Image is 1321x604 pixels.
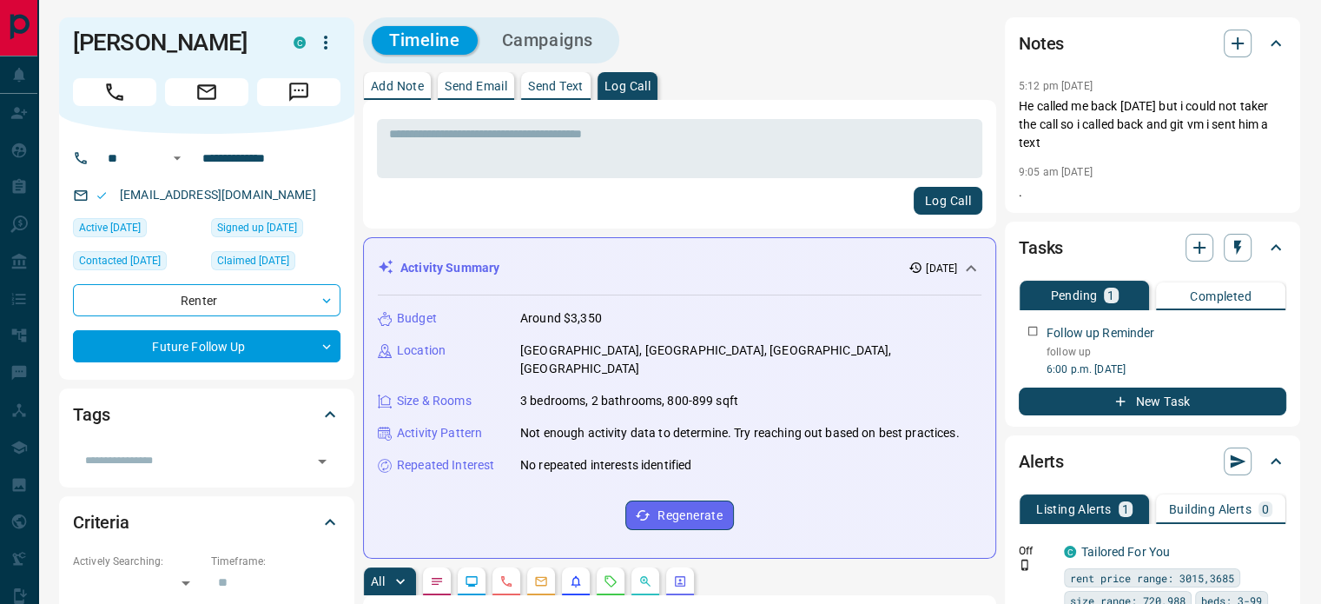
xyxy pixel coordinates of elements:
span: Claimed [DATE] [217,252,289,269]
svg: Emails [534,574,548,588]
p: Off [1019,543,1053,559]
div: Sat Sep 13 2025 [211,218,340,242]
p: [GEOGRAPHIC_DATA], [GEOGRAPHIC_DATA], [GEOGRAPHIC_DATA], [GEOGRAPHIC_DATA] [520,342,981,378]
svg: Requests [604,574,618,588]
div: Sat Sep 13 2025 [211,251,340,275]
p: . [1019,183,1286,202]
h2: Tasks [1019,234,1063,262]
p: 9:05 am [DATE] [1019,166,1093,178]
div: condos.ca [1064,546,1076,558]
div: Alerts [1019,441,1286,482]
p: Around $3,350 [520,309,602,328]
button: Open [167,148,188,169]
svg: Lead Browsing Activity [465,574,479,588]
span: Email [165,78,248,106]
p: 1 [1107,289,1114,302]
p: Add Note [371,80,424,92]
svg: Opportunities [638,574,652,588]
svg: Listing Alerts [569,574,583,588]
button: Campaigns [485,26,611,55]
a: Tailored For You [1081,545,1170,559]
p: 5:12 pm [DATE] [1019,80,1093,92]
h2: Alerts [1019,448,1064,475]
div: Tasks [1019,227,1286,269]
p: Follow up Reminder [1047,324,1154,342]
p: Size & Rooms [397,392,472,410]
p: Pending [1050,289,1097,302]
h2: Notes [1019,30,1064,57]
p: [DATE] [926,261,957,276]
p: Repeated Interest [397,456,494,475]
div: condos.ca [294,37,306,49]
button: Open [310,449,334,474]
div: Activity Summary[DATE] [378,252,981,284]
p: 1 [1122,503,1129,515]
p: Completed [1190,290,1252,302]
p: Activity Summary [400,259,499,277]
p: Actively Searching: [73,554,202,569]
p: Budget [397,309,437,328]
p: Location [397,342,446,360]
a: [EMAIL_ADDRESS][DOMAIN_NAME] [120,188,316,202]
button: Regenerate [625,501,734,530]
p: Activity Pattern [397,424,482,442]
div: Future Follow Up [73,330,340,362]
p: Send Email [445,80,507,92]
p: Not enough activity data to determine. Try reaching out based on best practices. [520,424,960,442]
h2: Tags [73,401,109,428]
p: 3 bedrooms, 2 bathrooms, 800-899 sqft [520,392,738,410]
span: Message [257,78,340,106]
h1: [PERSON_NAME] [73,29,268,56]
p: All [371,575,385,587]
svg: Agent Actions [673,574,687,588]
span: Contacted [DATE] [79,252,161,269]
div: Criteria [73,501,340,543]
button: Timeline [372,26,478,55]
span: rent price range: 3015,3685 [1070,569,1234,587]
button: New Task [1019,388,1286,415]
p: follow up [1047,344,1286,360]
p: Building Alerts [1169,503,1252,515]
button: Log Call [914,187,982,215]
svg: Push Notification Only [1019,559,1031,571]
p: He called me back [DATE] but i could not taker the call so i called back and git vm i sent him a ... [1019,97,1286,152]
p: 6:00 p.m. [DATE] [1047,362,1286,377]
div: Notes [1019,23,1286,64]
svg: Calls [499,574,513,588]
h2: Criteria [73,508,129,536]
p: No repeated interests identified [520,456,691,475]
span: Active [DATE] [79,219,141,236]
p: 0 [1262,503,1269,515]
svg: Notes [430,574,444,588]
div: Tags [73,394,340,435]
div: Sat Sep 13 2025 [73,218,202,242]
p: Timeframe: [211,554,340,569]
p: Send Text [528,80,584,92]
div: Renter [73,284,340,316]
span: Signed up [DATE] [217,219,297,236]
div: Sat Sep 13 2025 [73,251,202,275]
span: Call [73,78,156,106]
p: Log Call [604,80,651,92]
svg: Email Valid [96,189,108,202]
p: Listing Alerts [1036,503,1112,515]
